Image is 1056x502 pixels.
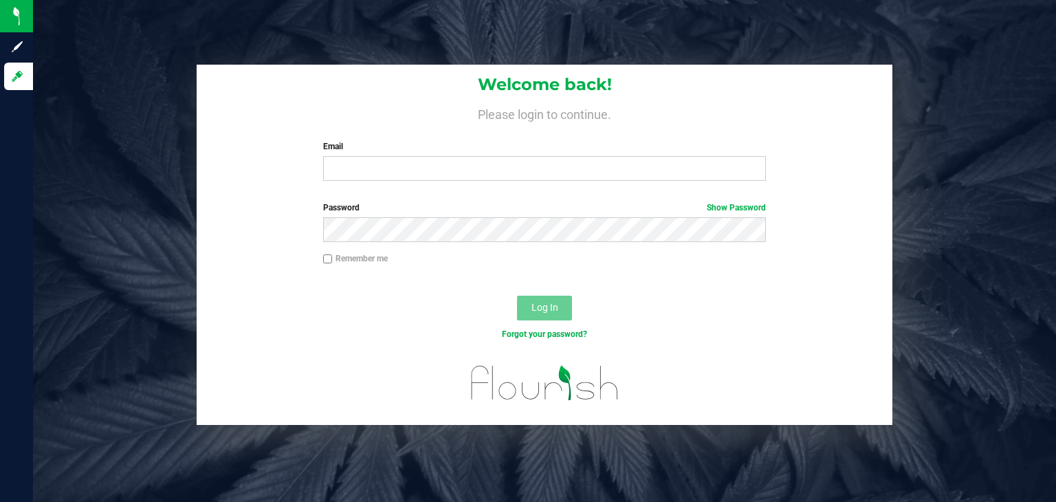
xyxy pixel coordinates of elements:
inline-svg: Log in [10,69,24,83]
a: Forgot your password? [502,329,587,339]
h1: Welcome back! [197,76,892,94]
h4: Please login to continue. [197,105,892,121]
inline-svg: Sign up [10,40,24,54]
a: Show Password [707,203,766,212]
img: flourish_logo.svg [458,355,632,411]
input: Remember me [323,254,333,264]
label: Remember me [323,252,388,265]
label: Email [323,140,767,153]
span: Log In [531,302,558,313]
button: Log In [517,296,572,320]
span: Password [323,203,360,212]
